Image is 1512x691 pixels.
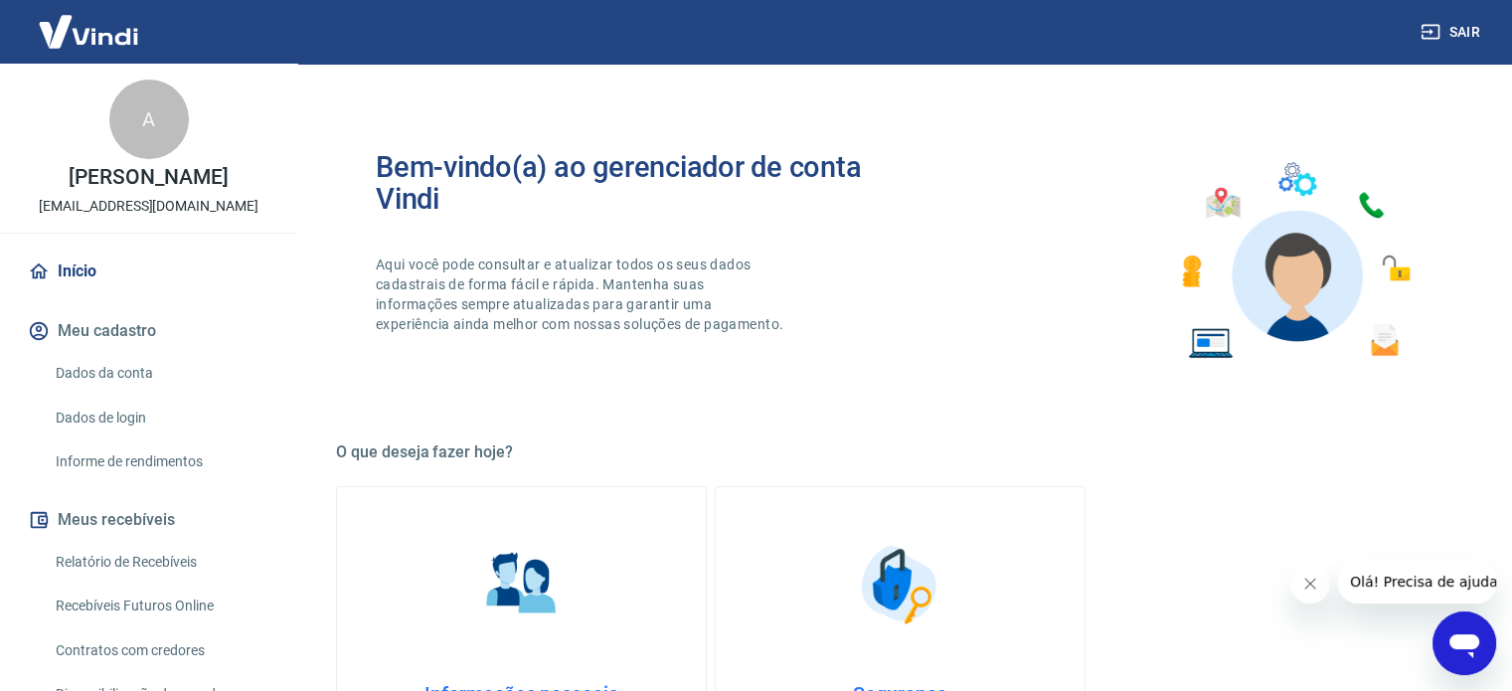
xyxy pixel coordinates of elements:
[69,167,228,188] p: [PERSON_NAME]
[1338,560,1496,604] iframe: Mensagem da empresa
[472,535,572,634] img: Informações pessoais
[1164,151,1425,371] img: Imagem de um avatar masculino com diversos icones exemplificando as funcionalidades do gerenciado...
[48,542,273,583] a: Relatório de Recebíveis
[24,498,273,542] button: Meus recebíveis
[336,442,1464,462] h5: O que deseja fazer hoje?
[376,255,787,334] p: Aqui você pode consultar e atualizar todos os seus dados cadastrais de forma fácil e rápida. Mant...
[48,630,273,671] a: Contratos com credores
[24,1,153,62] img: Vindi
[48,353,273,394] a: Dados da conta
[1432,611,1496,675] iframe: Botão para abrir a janela de mensagens
[851,535,950,634] img: Segurança
[48,441,273,482] a: Informe de rendimentos
[24,250,273,293] a: Início
[12,14,167,30] span: Olá! Precisa de ajuda?
[48,398,273,438] a: Dados de login
[376,151,901,215] h2: Bem-vindo(a) ao gerenciador de conta Vindi
[24,309,273,353] button: Meu cadastro
[109,80,189,159] div: A
[39,196,258,217] p: [EMAIL_ADDRESS][DOMAIN_NAME]
[1290,564,1330,604] iframe: Fechar mensagem
[1417,14,1488,51] button: Sair
[48,586,273,626] a: Recebíveis Futuros Online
